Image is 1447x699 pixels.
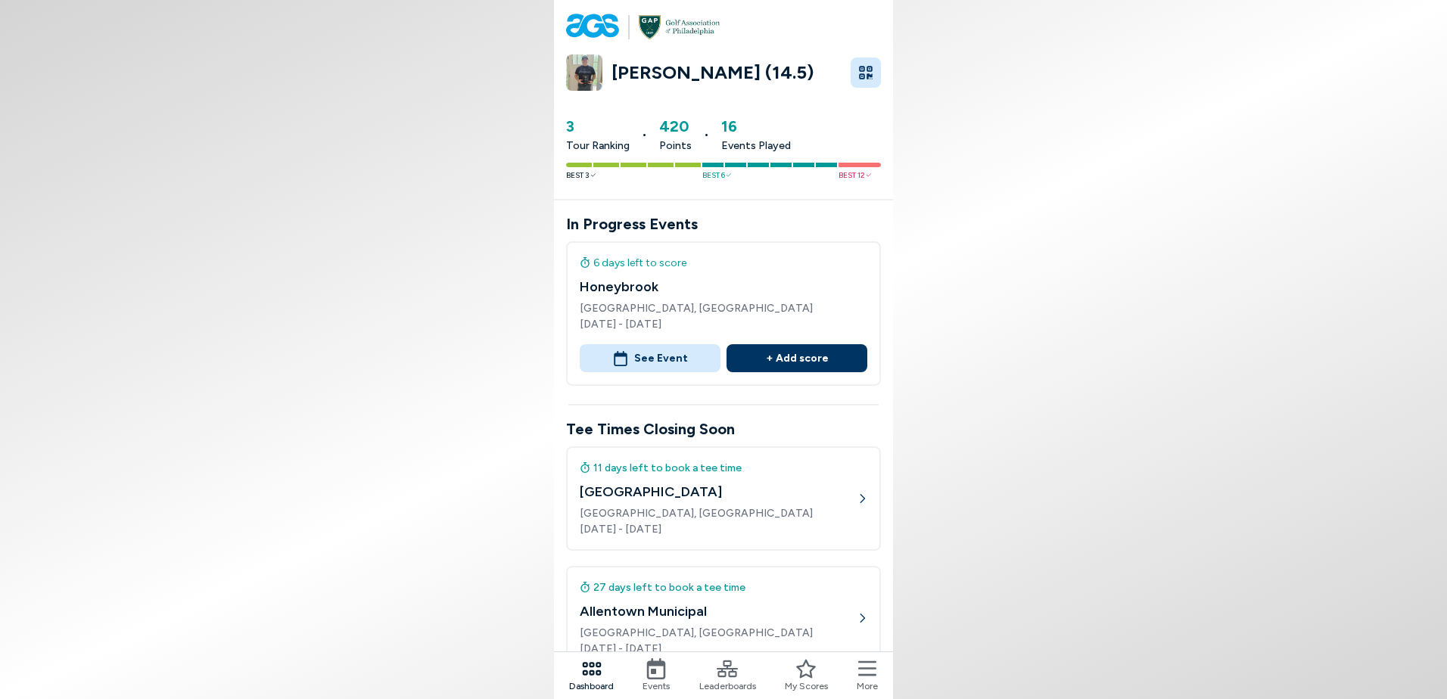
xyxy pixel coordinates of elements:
span: [DATE] - [DATE] [580,316,867,332]
span: [GEOGRAPHIC_DATA], [GEOGRAPHIC_DATA] [580,505,857,521]
span: Leaderboards [699,679,756,693]
a: [PERSON_NAME] (14.5) [611,62,842,83]
a: 11 days left to book a tee time[GEOGRAPHIC_DATA][GEOGRAPHIC_DATA], [GEOGRAPHIC_DATA][DATE] - [DATE] [566,446,881,557]
span: More [857,679,878,693]
span: Dashboard [569,679,614,693]
span: 420 [659,115,692,138]
a: My Scores [785,658,828,693]
h3: In Progress Events [566,213,881,235]
span: Points [659,138,692,154]
span: Events [643,679,670,693]
img: logo [639,15,720,39]
span: Events Played [721,138,791,154]
h4: Allentown Municipal [580,601,857,622]
button: See Event [580,344,720,372]
span: Best 3 [566,169,596,181]
a: Leaderboards [699,658,756,693]
span: Tour Ranking [566,138,630,154]
span: [GEOGRAPHIC_DATA], [GEOGRAPHIC_DATA] [580,625,857,641]
a: 27 days left to book a tee timeAllentown Municipal[GEOGRAPHIC_DATA], [GEOGRAPHIC_DATA][DATE] - [D... [566,566,881,676]
div: 11 days left to book a tee time [580,460,857,476]
h4: [GEOGRAPHIC_DATA] [580,482,857,502]
span: • [642,126,647,142]
span: [DATE] - [DATE] [580,641,857,657]
h3: Tee Times Closing Soon [566,418,881,440]
button: More [857,658,878,693]
span: 16 [721,115,791,138]
span: 3 [566,115,630,138]
span: My Scores [785,679,828,693]
span: [GEOGRAPHIC_DATA], [GEOGRAPHIC_DATA] [580,300,867,316]
div: 6 days left to score [580,255,867,271]
button: + Add score [727,344,867,372]
a: Dashboard [569,658,614,693]
span: [DATE] - [DATE] [580,521,857,537]
span: Best 6 [702,169,731,181]
span: Best 12 [839,169,871,181]
a: Events [643,658,670,693]
span: • [704,126,709,142]
h4: Honeybrook [580,277,867,297]
div: 27 days left to book a tee time [580,579,857,595]
img: avatar [566,54,602,91]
